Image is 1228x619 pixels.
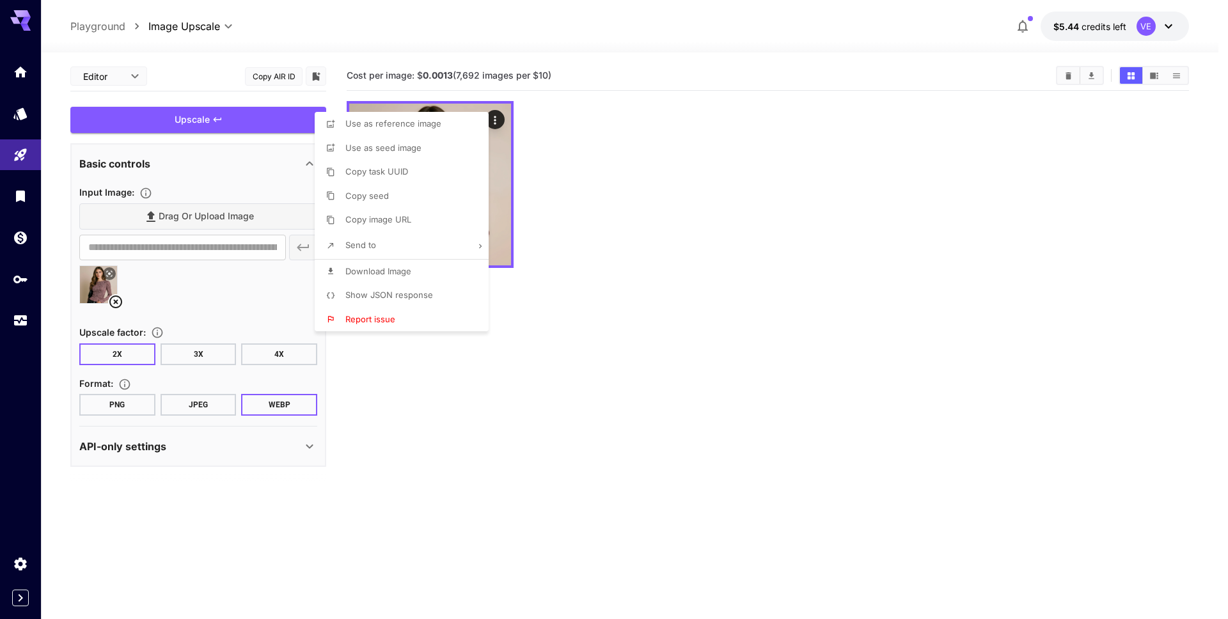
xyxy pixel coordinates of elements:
span: Copy seed [345,191,389,201]
span: Use as reference image [345,118,441,129]
span: Report issue [345,314,395,324]
span: Copy image URL [345,214,411,224]
span: Send to [345,240,376,250]
span: Show JSON response [345,290,433,300]
span: Use as seed image [345,143,421,153]
span: Copy task UUID [345,166,408,176]
span: Download Image [345,266,411,276]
